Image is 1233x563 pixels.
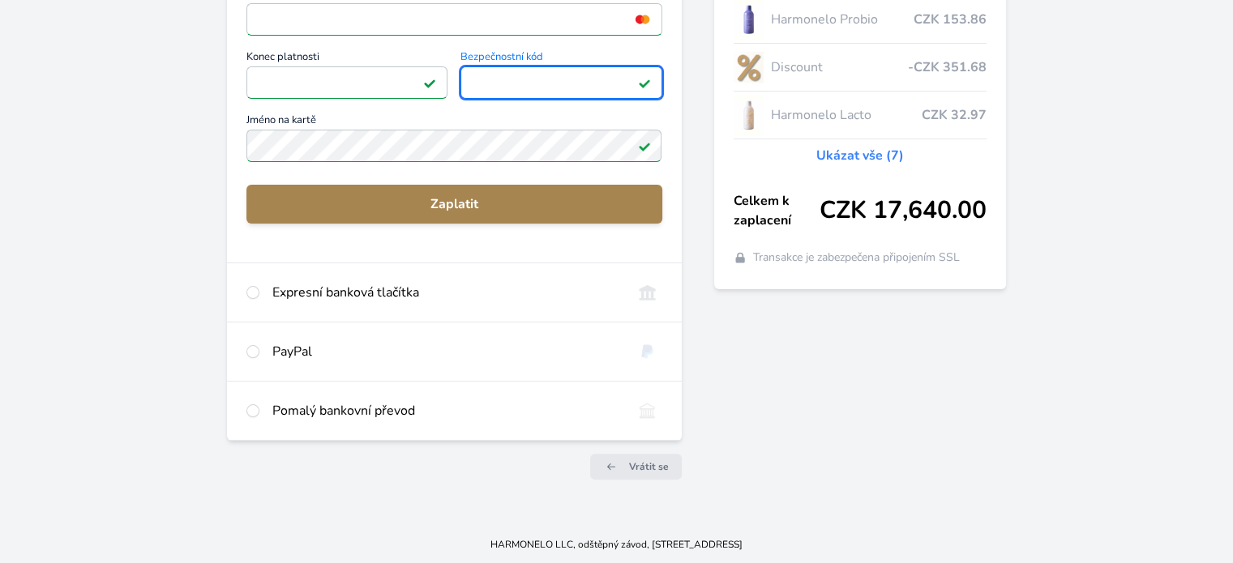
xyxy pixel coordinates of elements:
span: -CZK 351.68 [908,58,987,77]
span: Transakce je zabezpečena připojením SSL [753,250,960,266]
img: Platné pole [638,139,651,152]
span: Konec platnosti [246,52,447,66]
span: CZK 32.97 [922,105,987,125]
span: Vrátit se [629,460,669,473]
span: Harmonelo Probio [770,10,913,29]
img: Platné pole [638,76,651,89]
img: CLEAN_LACTO_se_stinem_x-hi-lo.jpg [734,95,764,135]
a: Vrátit se [590,454,682,480]
img: paypal.svg [632,342,662,361]
iframe: Iframe pro datum vypršení platnosti [254,71,440,94]
iframe: Iframe pro bezpečnostní kód [468,71,654,94]
span: Harmonelo Lacto [770,105,921,125]
img: bankTransfer_IBAN.svg [632,401,662,420]
button: Zaplatit [246,185,661,224]
div: Expresní banková tlačítka [272,283,619,302]
img: onlineBanking_CZ.svg [632,283,662,302]
span: Bezpečnostní kód [460,52,661,66]
div: Pomalý bankovní převod [272,401,619,420]
a: Ukázat vše (7) [816,146,904,165]
img: mc [631,12,653,27]
div: PayPal [272,342,619,361]
iframe: Iframe pro číslo karty [254,8,654,31]
span: CZK 153.86 [914,10,987,29]
input: Jméno na kartěPlatné pole [246,130,661,162]
img: discount-lo.png [734,47,764,87]
span: CZK 17,640.00 [820,196,987,225]
span: Discount [770,58,907,77]
span: Zaplatit [259,194,649,214]
img: Platné pole [423,76,436,89]
span: Celkem k zaplacení [734,191,820,230]
span: Jméno na kartě [246,115,661,130]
